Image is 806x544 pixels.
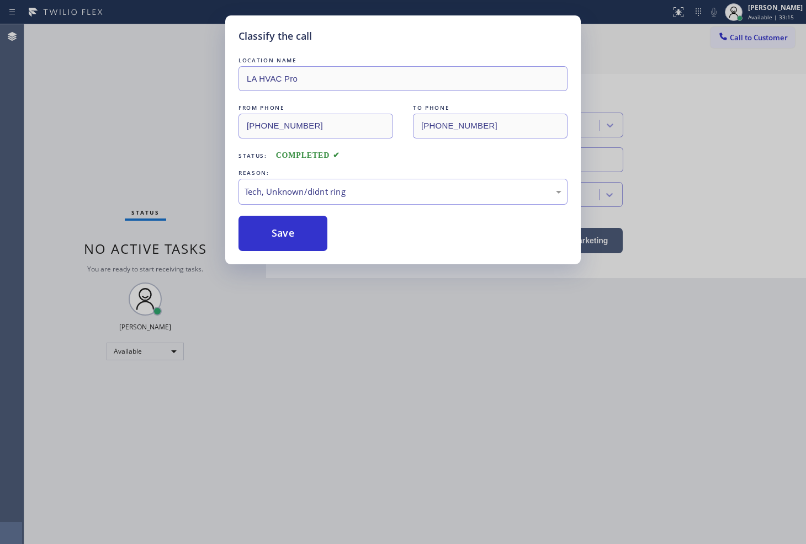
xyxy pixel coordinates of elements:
span: Status: [238,152,267,159]
div: Tech, Unknown/didnt ring [245,185,561,198]
span: COMPLETED [276,151,340,159]
div: REASON: [238,167,568,179]
h5: Classify the call [238,29,312,44]
div: TO PHONE [413,102,568,114]
input: From phone [238,114,393,138]
input: To phone [413,114,568,138]
button: Save [238,216,327,251]
div: FROM PHONE [238,102,393,114]
div: LOCATION NAME [238,55,568,66]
